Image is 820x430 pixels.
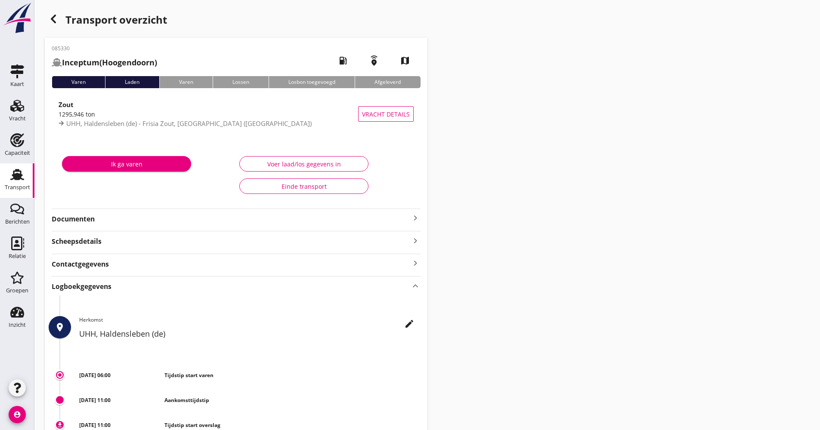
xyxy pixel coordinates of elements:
span: Herkomst [79,316,103,323]
div: Inzicht [9,322,26,328]
h2: UHH, Haldensleben (de) [79,328,421,340]
i: keyboard_arrow_right [410,235,421,246]
i: place [55,322,65,332]
i: map [393,49,417,73]
strong: [DATE] 11:00 [79,396,111,404]
strong: Logboekgegevens [52,282,111,292]
strong: Documenten [52,214,410,224]
strong: Scheepsdetails [52,236,102,246]
i: download [56,421,63,428]
div: Berichten [5,219,30,224]
i: keyboard_arrow_right [410,213,421,223]
div: Laden [105,76,159,88]
button: Voer laad/los gegevens in [239,156,368,172]
div: Transport overzicht [45,10,427,31]
button: Einde transport [239,178,368,194]
h2: (Hoogendoorn) [52,57,157,68]
div: Losbon toegevoegd [269,76,355,88]
strong: Tijdstip start overslag [164,421,220,429]
div: Lossen [213,76,269,88]
div: Ik ga varen [69,160,184,169]
button: Ik ga varen [62,156,191,172]
div: 1295,946 ton [59,110,358,119]
i: account_circle [9,406,26,423]
p: 085330 [52,45,157,52]
i: emergency_share [362,49,386,73]
div: Relatie [9,253,26,259]
strong: Tijdstip start varen [164,372,214,379]
span: UHH, Haldensleben (de) - Frisia Zout, [GEOGRAPHIC_DATA] ([GEOGRAPHIC_DATA]) [66,119,312,128]
span: Vracht details [362,110,410,119]
div: Varen [159,76,213,88]
strong: Zout [59,100,74,109]
strong: [DATE] 06:00 [79,372,111,379]
i: local_gas_station [331,49,355,73]
div: Transport [5,184,30,190]
div: Groepen [6,288,28,293]
strong: Inceptum [62,57,99,68]
i: keyboard_arrow_up [410,280,421,292]
div: Capaciteit [5,150,30,156]
img: logo-small.a267ee39.svg [2,2,33,34]
i: edit [404,319,415,329]
div: Afgeleverd [355,76,420,88]
a: Zout1295,946 tonUHH, Haldensleben (de) - Frisia Zout, [GEOGRAPHIC_DATA] ([GEOGRAPHIC_DATA])Vracht... [52,95,421,133]
div: Vracht [9,116,26,121]
div: Varen [52,76,105,88]
i: keyboard_arrow_right [410,258,421,269]
div: Kaart [10,81,24,87]
strong: Aankomsttijdstip [164,396,209,404]
strong: [DATE] 11:00 [79,421,111,429]
i: trip_origin [56,372,63,378]
strong: Contactgegevens [52,259,109,269]
button: Vracht details [358,106,414,122]
div: Voer laad/los gegevens in [247,160,361,169]
div: Einde transport [247,182,361,191]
